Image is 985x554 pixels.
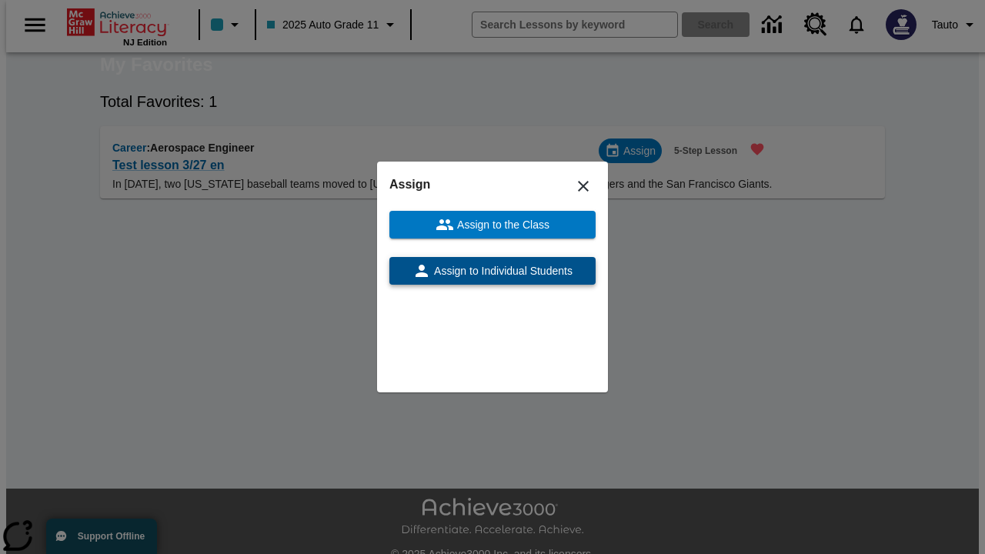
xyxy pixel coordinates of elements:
button: Assign to the Class [389,211,596,239]
span: Assign to Individual Students [431,263,573,279]
button: Close [565,168,602,205]
span: Assign to the Class [454,217,549,233]
h6: Assign [389,174,596,195]
button: Assign to Individual Students [389,257,596,285]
